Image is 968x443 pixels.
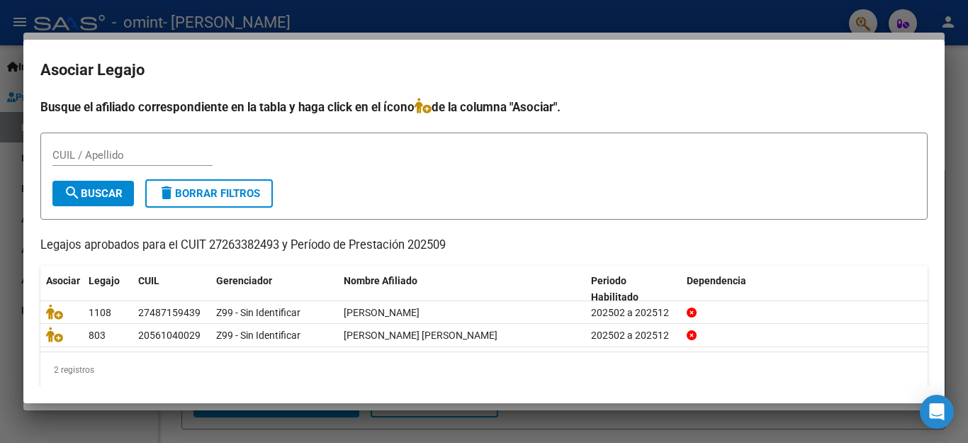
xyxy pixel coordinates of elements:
span: Buscar [64,187,123,200]
p: Legajos aprobados para el CUIT 27263382493 y Período de Prestación 202509 [40,237,928,254]
datatable-header-cell: Periodo Habilitado [585,266,681,313]
mat-icon: search [64,184,81,201]
span: Periodo Habilitado [591,275,638,303]
h2: Asociar Legajo [40,57,928,84]
datatable-header-cell: Dependencia [681,266,928,313]
div: 2 registros [40,352,928,388]
span: 803 [89,330,106,341]
span: Asociar [46,275,80,286]
div: Open Intercom Messenger [920,395,954,429]
datatable-header-cell: Gerenciador [210,266,338,313]
div: 202502 a 202512 [591,327,675,344]
div: 27487159439 [138,305,201,321]
h4: Busque el afiliado correspondiente en la tabla y haga click en el ícono de la columna "Asociar". [40,98,928,116]
datatable-header-cell: Nombre Afiliado [338,266,585,313]
span: CALATAYUD LAURITSEN AGUSTINA [344,307,420,318]
datatable-header-cell: Asociar [40,266,83,313]
span: BODEMAN JUAN IGNACIO [344,330,497,341]
div: 202502 a 202512 [591,305,675,321]
span: CUIL [138,275,159,286]
span: Borrar Filtros [158,187,260,200]
span: Z99 - Sin Identificar [216,330,300,341]
datatable-header-cell: Legajo [83,266,133,313]
button: Borrar Filtros [145,179,273,208]
span: Gerenciador [216,275,272,286]
span: Nombre Afiliado [344,275,417,286]
span: Dependencia [687,275,746,286]
datatable-header-cell: CUIL [133,266,210,313]
div: 20561040029 [138,327,201,344]
span: Legajo [89,275,120,286]
mat-icon: delete [158,184,175,201]
span: 1108 [89,307,111,318]
button: Buscar [52,181,134,206]
span: Z99 - Sin Identificar [216,307,300,318]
